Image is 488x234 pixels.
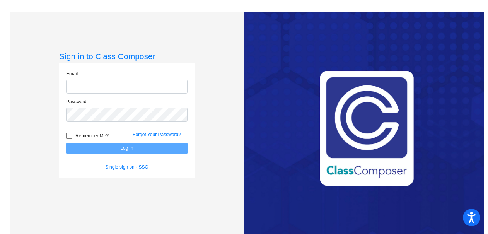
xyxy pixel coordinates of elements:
[75,131,109,140] span: Remember Me?
[133,132,181,137] a: Forgot Your Password?
[66,143,188,154] button: Log In
[66,70,78,77] label: Email
[105,164,148,170] a: Single sign on - SSO
[59,51,195,61] h3: Sign in to Class Composer
[66,98,87,105] label: Password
